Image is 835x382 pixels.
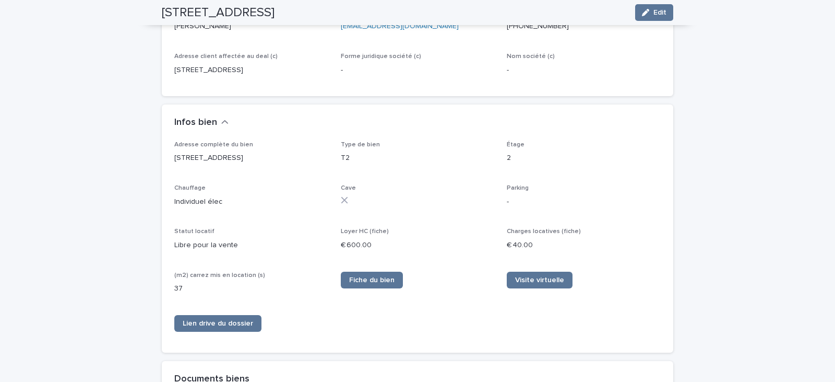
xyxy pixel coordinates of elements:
[174,21,328,32] p: [PERSON_NAME]
[515,276,564,284] span: Visite virtuelle
[341,153,495,164] p: T2
[174,142,253,148] span: Adresse complète du bien
[341,240,495,251] p: € 600.00
[174,196,328,207] p: Individuel élec
[507,153,661,164] p: 2
[507,228,581,235] span: Charges locatives (fiche)
[507,185,529,191] span: Parking
[341,65,495,76] p: -
[174,272,265,279] span: (m2) carrez mis en location (s)
[341,228,389,235] span: Loyer HC (fiche)
[341,272,403,288] a: Fiche du bien
[341,53,421,60] span: Forme juridique société (c)
[174,117,229,129] button: Infos bien
[507,65,661,76] p: -
[174,53,278,60] span: Adresse client affectée au deal (c)
[507,272,572,288] a: Visite virtuelle
[174,240,328,251] p: Libre pour la vente
[349,276,395,284] span: Fiche du bien
[174,153,328,164] p: [STREET_ADDRESS]
[174,283,328,294] p: 37
[507,196,661,207] p: -
[507,142,524,148] span: Étage
[174,228,214,235] span: Statut locatif
[183,320,253,327] span: Lien drive du dossier
[174,117,217,129] h2: Infos bien
[174,315,261,332] a: Lien drive du dossier
[341,22,459,30] a: [EMAIL_ADDRESS][DOMAIN_NAME]
[174,65,328,76] p: [STREET_ADDRESS]
[507,53,555,60] span: Nom société (c)
[635,4,673,21] button: Edit
[162,5,275,20] h2: [STREET_ADDRESS]
[174,185,206,191] span: Chauffage
[507,240,661,251] p: € 40.00
[341,142,380,148] span: Type de bien
[341,185,356,191] span: Cave
[653,9,666,16] span: Edit
[507,21,661,32] p: [PHONE_NUMBER]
